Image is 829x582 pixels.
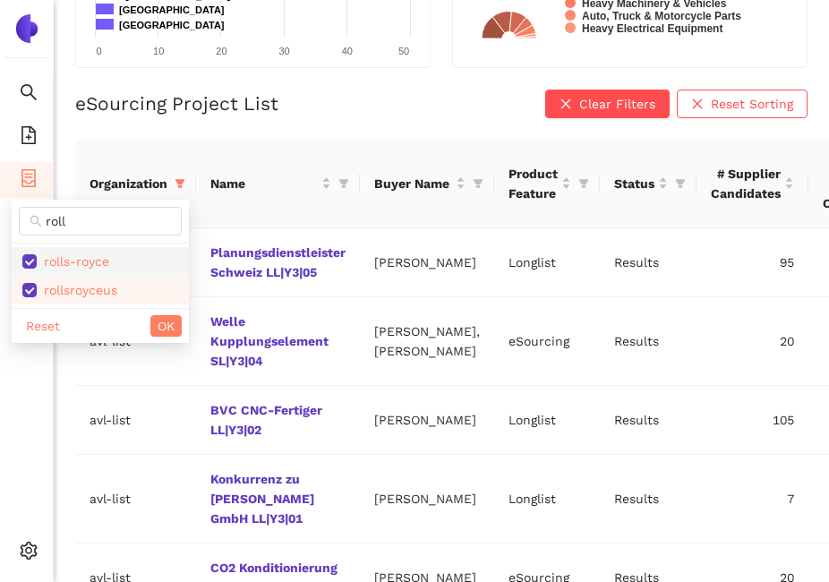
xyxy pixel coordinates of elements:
[600,297,697,386] td: Results
[75,90,278,116] h2: eSourcing Project List
[671,170,689,197] span: filter
[119,20,225,30] text: [GEOGRAPHIC_DATA]
[153,46,164,56] text: 10
[158,316,175,336] span: OK
[691,98,704,112] span: close
[494,228,600,297] td: Longlist
[374,174,452,193] span: Buyer Name
[26,316,60,336] span: Reset
[20,120,38,156] span: file-add
[90,174,167,193] span: Organization
[360,297,494,386] td: [PERSON_NAME], [PERSON_NAME]
[338,178,349,189] span: filter
[150,315,182,337] button: OK
[360,455,494,543] td: [PERSON_NAME]
[697,455,808,543] td: 7
[196,140,360,228] th: this column's title is Name,this column is sortable
[46,211,171,231] input: Search in filters
[494,455,600,543] td: Longlist
[509,164,558,203] span: Product Feature
[545,90,670,118] button: closeClear Filters
[342,46,353,56] text: 40
[37,254,109,269] span: rolls-royce
[360,386,494,455] td: [PERSON_NAME]
[494,386,600,455] td: Longlist
[96,46,101,56] text: 0
[175,178,185,189] span: filter
[494,297,600,386] td: eSourcing
[75,455,196,543] td: avl-list
[20,163,38,199] span: container
[578,178,589,189] span: filter
[711,94,793,114] span: Reset Sorting
[469,170,487,197] span: filter
[560,98,572,112] span: close
[697,228,808,297] td: 95
[697,297,808,386] td: 20
[711,164,781,203] span: # Supplier Candidates
[600,386,697,455] td: Results
[697,386,808,455] td: 105
[600,228,697,297] td: Results
[600,455,697,543] td: Results
[360,228,494,297] td: [PERSON_NAME]
[677,90,808,118] button: closeReset Sorting
[20,77,38,113] span: search
[582,10,741,22] text: Auto, Truck & Motorcycle Parts
[216,46,226,56] text: 20
[697,140,808,228] th: this column's title is # Supplier Candidates,this column is sortable
[614,174,654,193] span: Status
[675,178,686,189] span: filter
[278,46,289,56] text: 30
[398,46,409,56] text: 50
[119,4,225,15] text: [GEOGRAPHIC_DATA]
[37,283,117,297] span: rollsroyceus
[75,386,196,455] td: avl-list
[171,170,189,197] span: filter
[360,140,494,228] th: this column's title is Buyer Name,this column is sortable
[19,315,67,337] button: Reset
[30,215,42,227] span: search
[20,535,38,571] span: setting
[579,94,655,114] span: Clear Filters
[575,160,593,207] span: filter
[494,140,600,228] th: this column's title is Product Feature,this column is sortable
[13,14,41,43] img: Logo
[600,140,697,228] th: this column's title is Status,this column is sortable
[582,22,722,35] text: Heavy Electrical Equipment
[335,170,353,197] span: filter
[473,178,483,189] span: filter
[210,174,318,193] span: Name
